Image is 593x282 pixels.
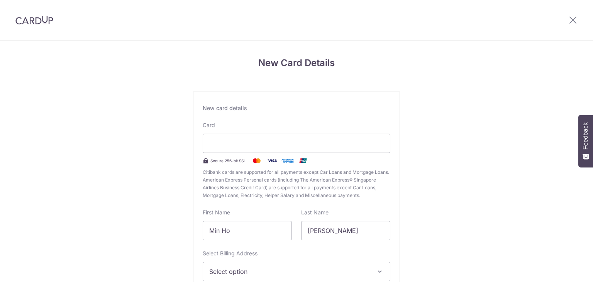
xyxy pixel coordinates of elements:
[264,156,280,165] img: Visa
[203,262,390,281] button: Select option
[209,139,384,148] iframe: Secure card payment input frame
[301,221,390,240] input: Cardholder Last Name
[295,156,311,165] img: .alt.unionpay
[203,209,230,216] label: First Name
[280,156,295,165] img: .alt.amex
[203,121,215,129] label: Card
[203,168,390,199] span: Citibank cards are supported for all payments except Car Loans and Mortgage Loans. American Expre...
[15,15,53,25] img: CardUp
[193,56,400,70] h4: New Card Details
[578,115,593,167] button: Feedback - Show survey
[301,209,329,216] label: Last Name
[209,267,370,276] span: Select option
[203,221,292,240] input: Cardholder First Name
[203,104,390,112] div: New card details
[203,250,258,257] label: Select Billing Address
[210,158,246,164] span: Secure 256-bit SSL
[582,122,589,149] span: Feedback
[249,156,264,165] img: Mastercard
